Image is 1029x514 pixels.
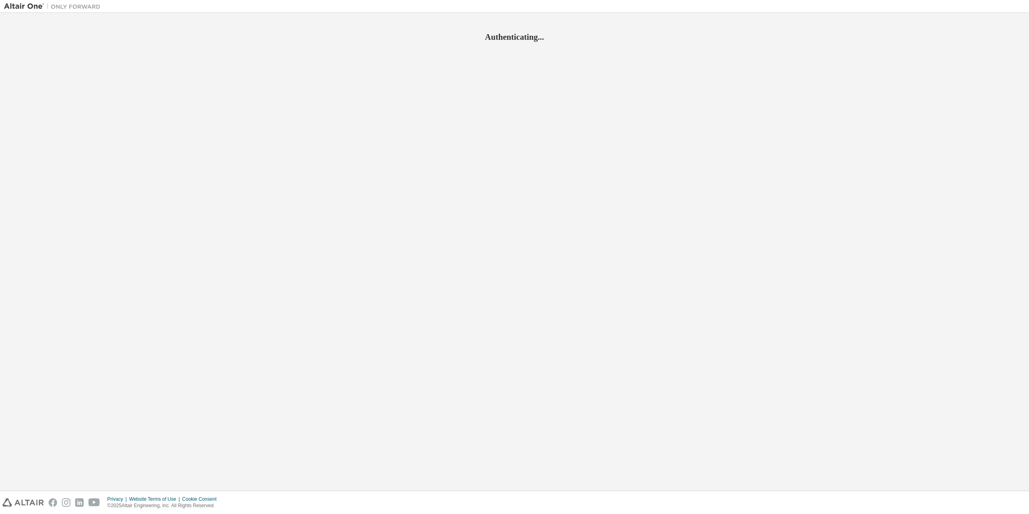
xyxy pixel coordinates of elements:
[129,496,182,502] div: Website Terms of Use
[182,496,221,502] div: Cookie Consent
[62,498,70,507] img: instagram.svg
[107,502,221,509] p: © 2025 Altair Engineering, Inc. All Rights Reserved.
[49,498,57,507] img: facebook.svg
[107,496,129,502] div: Privacy
[88,498,100,507] img: youtube.svg
[4,32,1025,42] h2: Authenticating...
[2,498,44,507] img: altair_logo.svg
[4,2,105,10] img: Altair One
[75,498,84,507] img: linkedin.svg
